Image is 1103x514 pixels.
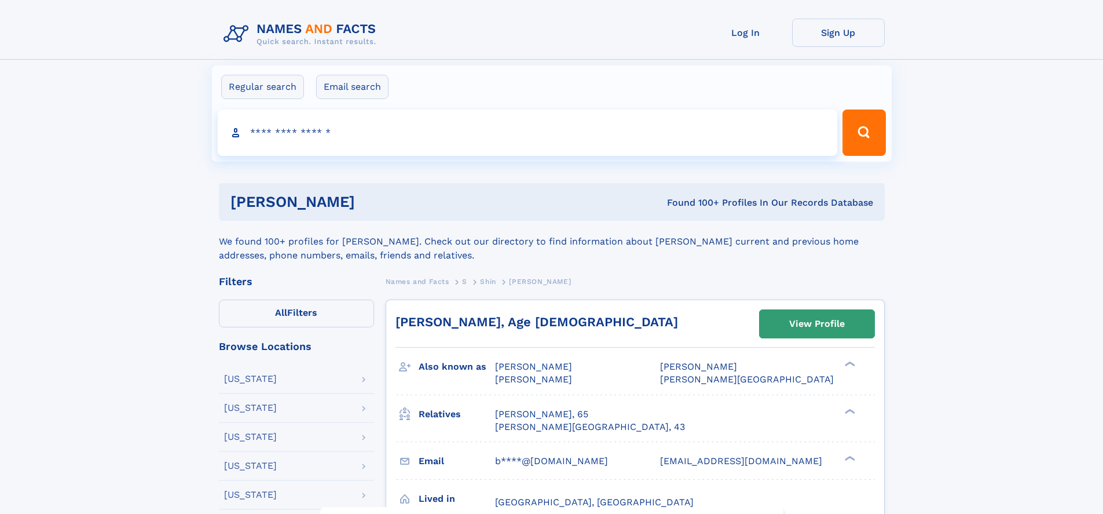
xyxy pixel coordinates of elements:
span: [PERSON_NAME] [495,374,572,385]
h3: Email [419,451,495,471]
div: ❯ [842,360,856,368]
div: ❯ [842,454,856,462]
label: Filters [219,300,374,327]
div: View Profile [789,311,845,337]
span: [PERSON_NAME] [509,278,571,286]
div: We found 100+ profiles for [PERSON_NAME]. Check out our directory to find information about [PERS... [219,221,885,263]
span: [EMAIL_ADDRESS][DOMAIN_NAME] [660,455,822,466]
div: Browse Locations [219,341,374,352]
div: ❯ [842,407,856,415]
a: Log In [699,19,792,47]
img: Logo Names and Facts [219,19,386,50]
div: [US_STATE] [224,432,277,442]
input: search input [218,110,838,156]
span: Shin [480,278,496,286]
label: Email search [316,75,389,99]
h3: Lived in [419,489,495,509]
label: Regular search [221,75,304,99]
div: Found 100+ Profiles In Our Records Database [511,196,873,209]
span: [PERSON_NAME] [660,361,737,372]
span: [PERSON_NAME][GEOGRAPHIC_DATA] [660,374,834,385]
a: View Profile [760,310,874,338]
div: [US_STATE] [224,374,277,384]
div: Filters [219,276,374,287]
a: [PERSON_NAME][GEOGRAPHIC_DATA], 43 [495,421,685,433]
span: [PERSON_NAME] [495,361,572,372]
a: Sign Up [792,19,885,47]
span: All [275,307,287,318]
h3: Also known as [419,357,495,377]
div: [US_STATE] [224,403,277,413]
a: S [462,274,467,289]
span: S [462,278,467,286]
a: [PERSON_NAME], Age [DEMOGRAPHIC_DATA] [395,315,678,329]
a: Shin [480,274,496,289]
h1: [PERSON_NAME] [230,195,511,209]
h3: Relatives [419,404,495,424]
div: [US_STATE] [224,461,277,471]
button: Search Button [842,110,885,156]
a: [PERSON_NAME], 65 [495,408,588,421]
span: [GEOGRAPHIC_DATA], [GEOGRAPHIC_DATA] [495,497,694,508]
div: [US_STATE] [224,490,277,500]
a: Names and Facts [386,274,449,289]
